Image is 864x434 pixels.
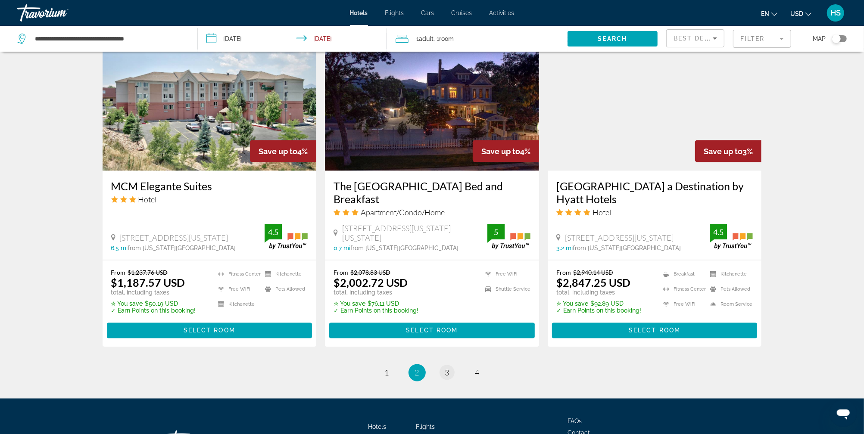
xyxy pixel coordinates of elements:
[261,269,308,280] li: Kitchenette
[573,245,681,251] span: from [US_STATE][GEOGRAPHIC_DATA]
[334,276,408,289] ins: $2,002.72 USD
[556,301,588,307] span: ✮ You save
[659,269,706,280] li: Breakfast
[826,35,847,43] button: Toggle map
[552,325,758,334] a: Select Room
[111,301,196,307] p: $50.19 USD
[434,33,454,45] span: , 1
[350,9,368,16] a: Hotels
[128,269,168,276] del: $1,237.76 USD
[385,368,389,378] span: 1
[415,368,419,378] span: 2
[490,9,515,16] a: Activities
[184,327,235,334] span: Select Room
[416,424,435,431] a: Flights
[334,289,418,296] p: total, including taxes
[552,323,758,338] button: Select Room
[385,9,404,16] a: Flights
[556,208,753,217] div: 4 star Hotel
[259,147,297,156] span: Save up to
[107,323,312,338] button: Select Room
[593,208,611,217] span: Hotel
[265,227,282,237] div: 4.5
[198,26,387,52] button: Check-in date: Sep 12, 2025 Check-out date: Sep 19, 2025
[111,289,196,296] p: total, including taxes
[813,33,826,45] span: Map
[334,307,418,314] p: ✓ Earn Points on this booking!
[556,180,753,205] a: [GEOGRAPHIC_DATA] a Destination by Hyatt Hotels
[334,269,348,276] span: From
[706,299,753,310] li: Room Service
[659,299,706,310] li: Free WiFi
[790,7,811,20] button: Change currency
[261,284,308,295] li: Pets Allowed
[111,245,128,251] span: 6.5 mi
[342,223,487,242] span: [STREET_ADDRESS][US_STATE][US_STATE]
[487,224,530,249] img: trustyou-badge.svg
[111,301,143,307] span: ✮ You save
[733,29,791,48] button: Filter
[824,4,847,22] button: User Menu
[548,33,762,171] a: Hotel image
[473,140,539,162] div: 4%
[659,284,706,295] li: Fitness Center
[387,26,568,52] button: Travelers: 1 adult, 0 children
[475,368,480,378] span: 4
[481,147,520,156] span: Save up to
[334,180,530,205] a: The [GEOGRAPHIC_DATA] Bed and Breakfast
[761,7,777,20] button: Change language
[107,325,312,334] a: Select Room
[368,424,386,431] a: Hotels
[556,289,641,296] p: total, including taxes
[334,208,530,217] div: 3 star Apartment
[556,276,630,289] ins: $2,847.25 USD
[710,224,753,249] img: trustyou-badge.svg
[556,269,571,276] span: From
[439,35,454,42] span: Room
[704,147,742,156] span: Save up to
[568,31,658,46] button: Search
[214,269,261,280] li: Fitness Center
[481,284,530,295] li: Shuttle Service
[556,307,641,314] p: ✓ Earn Points on this booking!
[706,269,753,280] li: Kitchenette
[325,33,539,171] img: Hotel image
[445,368,449,378] span: 3
[128,245,236,251] span: from [US_STATE][GEOGRAPHIC_DATA]
[452,9,472,16] span: Cruises
[830,9,841,17] span: HS
[556,301,641,307] p: $92.89 USD
[421,9,434,16] a: Cars
[17,2,103,24] a: Travorium
[695,140,761,162] div: 3%
[350,269,390,276] del: $2,078.83 USD
[706,284,753,295] li: Pets Allowed
[481,269,530,280] li: Free WiFi
[111,180,308,192] a: MCM Elegante Suites
[565,233,674,242] span: [STREET_ADDRESS][US_STATE]
[674,35,718,42] span: Best Deals
[111,307,196,314] p: ✓ Earn Points on this booking!
[120,233,228,242] span: [STREET_ADDRESS][US_STATE]
[361,208,445,217] span: Apartment/Condo/Home
[674,33,717,43] mat-select: Sort by
[568,418,582,425] a: FAQs
[573,269,613,276] del: $2,940.14 USD
[629,327,680,334] span: Select Room
[214,299,261,310] li: Kitchenette
[334,301,418,307] p: $76.11 USD
[334,301,365,307] span: ✮ You save
[334,245,350,251] span: 0.7 mi
[790,10,803,17] span: USD
[710,227,727,237] div: 4.5
[111,276,185,289] ins: $1,187.57 USD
